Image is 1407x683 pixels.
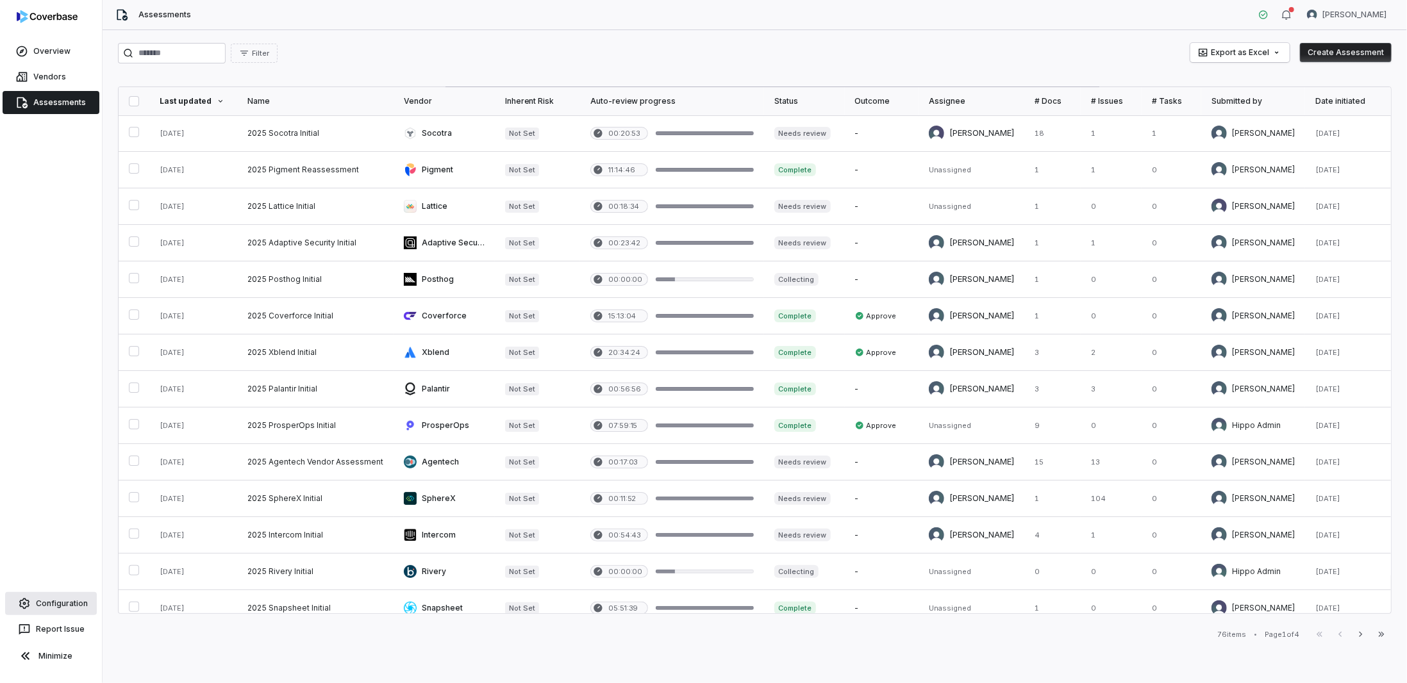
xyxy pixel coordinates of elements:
img: Shaun Angley avatar [929,345,944,360]
span: [PERSON_NAME] [1322,10,1386,20]
div: Last updated [160,96,226,106]
img: Shaun Angley avatar [1211,235,1227,251]
img: Shaun Angley avatar [929,272,944,287]
a: Overview [3,40,99,63]
td: - [845,188,919,225]
img: Shaun Angley avatar [1211,345,1227,360]
a: Vendors [3,65,99,88]
td: - [845,371,919,407]
img: Shaun Angley avatar [929,527,944,543]
td: - [845,225,919,261]
button: Shaun Angley avatar[PERSON_NAME] [1299,5,1394,24]
img: Maya Kutrowska avatar [1211,600,1227,616]
button: Filter [231,44,278,63]
img: Shaun Angley avatar [929,308,944,324]
img: Shaun Angley avatar [929,381,944,397]
td: - [845,444,919,481]
div: Name [247,96,383,106]
div: Date initiated [1315,96,1381,106]
div: Status [774,96,834,106]
span: Assessments [138,10,191,20]
img: Shaun Angley avatar [929,491,944,506]
td: - [845,481,919,517]
img: Hippo Admin avatar [1211,564,1227,579]
td: - [845,590,919,627]
button: Export as Excel [1190,43,1290,62]
img: Shaun Angley avatar [1211,454,1227,470]
img: Hippo Admin avatar [1211,418,1227,433]
td: - [845,517,919,554]
img: Maya Kutrowska avatar [1211,199,1227,214]
div: Submitted by [1211,96,1295,106]
div: Auto-review progress [590,96,754,106]
div: # Tasks [1152,96,1191,106]
img: Shaun Angley avatar [1211,308,1227,324]
div: 76 items [1217,630,1246,639]
button: Report Issue [5,618,97,641]
button: Create Assessment [1300,43,1392,62]
img: Shaun Angley avatar [1211,491,1227,506]
img: logo-D7KZi-bG.svg [17,10,78,23]
td: - [845,554,919,590]
div: Page 1 of 4 [1265,630,1299,639]
img: Shaun Angley avatar [1307,10,1317,20]
span: Filter [252,49,269,58]
div: • [1254,630,1257,639]
div: Inherent Risk [505,96,570,106]
div: # Docs [1035,96,1071,106]
td: - [845,115,919,152]
div: Vendor [404,96,485,106]
img: Shaun Angley avatar [1211,527,1227,543]
img: Shaun Angley avatar [1211,381,1227,397]
img: Shaun Angley avatar [1211,272,1227,287]
img: Shaun Angley avatar [929,235,944,251]
td: - [845,152,919,188]
td: - [845,261,919,298]
a: Assessments [3,91,99,114]
button: Minimize [5,643,97,669]
img: Shaun Angley avatar [1211,162,1227,177]
img: Shaun Angley avatar [929,454,944,470]
div: Outcome [855,96,908,106]
div: Assignee [929,96,1014,106]
div: # Issues [1091,96,1131,106]
a: Configuration [5,592,97,615]
img: Maya Kutrowska avatar [929,126,944,141]
img: Shaun Angley avatar [1211,126,1227,141]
